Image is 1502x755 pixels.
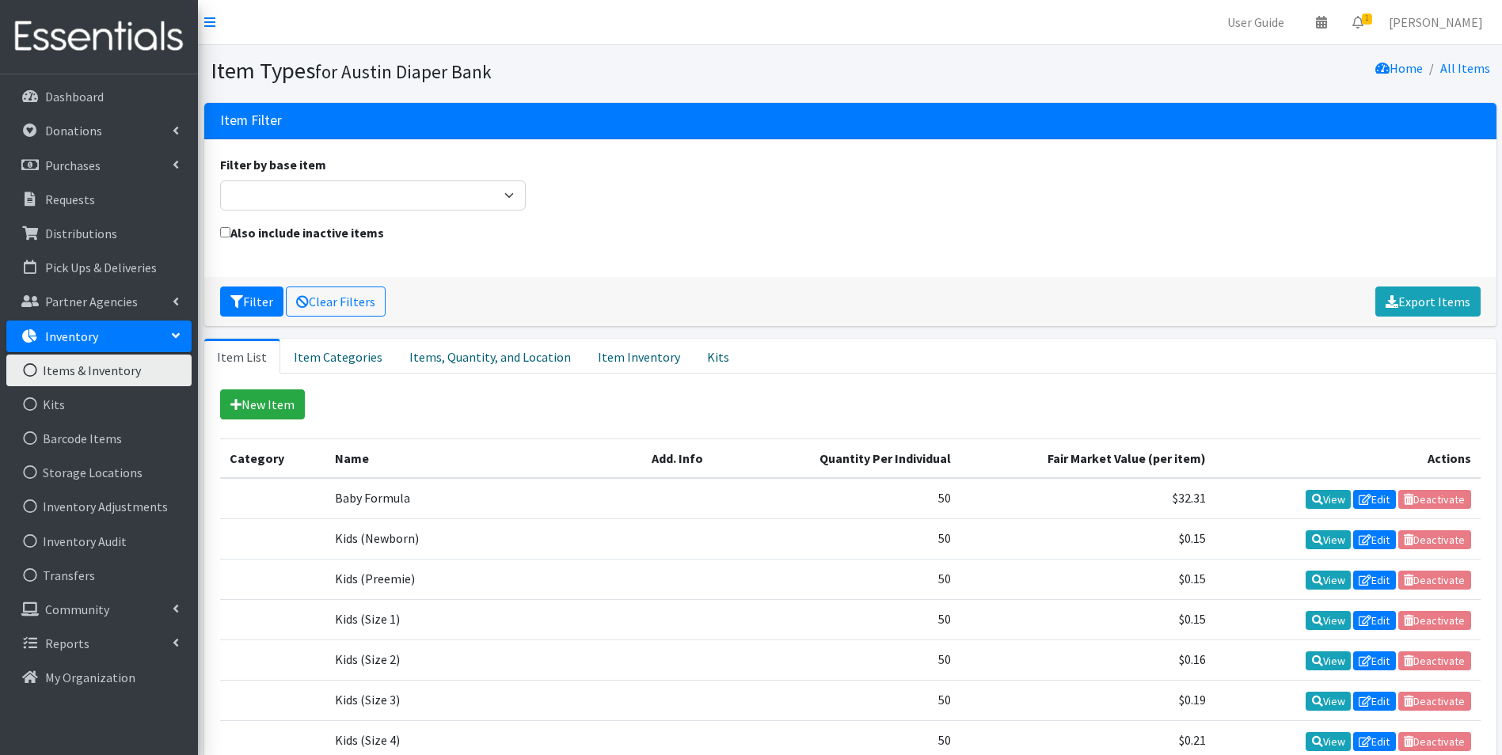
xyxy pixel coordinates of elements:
img: HumanEssentials [6,10,192,63]
a: User Guide [1215,6,1297,38]
a: Kits [694,339,743,374]
td: Baby Formula [325,478,642,519]
a: Export Items [1375,286,1481,317]
td: Kids (Newborn) [325,518,642,559]
td: 50 [743,478,960,519]
a: Edit [1353,732,1396,751]
a: Distributions [6,218,192,249]
td: Kids (Size 1) [325,599,642,639]
a: View [1306,571,1351,590]
a: Clear Filters [286,286,386,317]
a: New Item [220,389,305,419]
td: $0.16 [960,640,1215,681]
td: $32.31 [960,478,1215,519]
th: Actions [1215,438,1480,478]
small: for Austin Diaper Bank [315,60,492,83]
a: Purchases [6,150,192,181]
p: Partner Agencies [45,294,138,309]
a: Items & Inventory [6,355,192,386]
td: 50 [743,640,960,681]
a: Inventory Audit [6,525,192,557]
a: Transfers [6,560,192,591]
a: Edit [1353,530,1396,549]
a: Reports [6,628,192,659]
a: Pick Ups & Deliveries [6,252,192,283]
td: Kids (Size 3) [325,681,642,721]
th: Category [220,438,326,478]
a: [PERSON_NAME] [1376,6,1496,38]
a: Inventory Adjustments [6,491,192,522]
a: View [1306,530,1351,549]
a: View [1306,490,1351,509]
a: All Items [1440,60,1490,76]
a: Home [1375,60,1423,76]
p: Community [45,601,109,617]
p: Purchases [45,157,101,173]
h1: Item Types [211,57,845,85]
a: View [1306,651,1351,670]
td: $0.19 [960,681,1215,721]
a: Item Inventory [584,339,694,374]
p: Requests [45,192,95,207]
a: View [1306,732,1351,751]
td: $0.15 [960,599,1215,639]
a: Community [6,594,192,625]
a: Items, Quantity, and Location [396,339,584,374]
p: Inventory [45,328,98,344]
a: Barcode Items [6,423,192,454]
p: Donations [45,123,102,138]
span: 1 [1362,13,1372,25]
th: Fair Market Value (per item) [960,438,1215,478]
a: View [1306,692,1351,711]
a: Kits [6,389,192,420]
label: Also include inactive items [220,223,384,242]
p: Dashboard [45,89,104,104]
a: Requests [6,184,192,215]
label: Filter by base item [220,155,326,174]
a: My Organization [6,662,192,693]
p: Distributions [45,226,117,241]
a: Item Categories [280,339,396,374]
a: Partner Agencies [6,286,192,317]
p: Reports [45,635,89,651]
p: My Organization [45,670,135,685]
td: 50 [743,681,960,721]
th: Name [325,438,642,478]
td: 50 [743,599,960,639]
td: 50 [743,518,960,559]
td: $0.15 [960,559,1215,599]
a: Edit [1353,651,1396,670]
a: View [1306,611,1351,630]
h3: Item Filter [220,112,282,129]
td: 50 [743,559,960,599]
a: Item List [204,339,280,374]
a: Dashboard [6,81,192,112]
a: Donations [6,115,192,146]
a: Edit [1353,490,1396,509]
a: Inventory [6,321,192,352]
a: Edit [1353,611,1396,630]
td: $0.15 [960,518,1215,559]
a: 1 [1340,6,1376,38]
th: Quantity Per Individual [743,438,960,478]
button: Filter [220,286,283,317]
p: Pick Ups & Deliveries [45,260,157,275]
input: Also include inactive items [220,227,230,237]
td: Kids (Size 2) [325,640,642,681]
a: Storage Locations [6,457,192,488]
th: Add. Info [642,438,743,478]
a: Edit [1353,692,1396,711]
td: Kids (Preemie) [325,559,642,599]
a: Edit [1353,571,1396,590]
